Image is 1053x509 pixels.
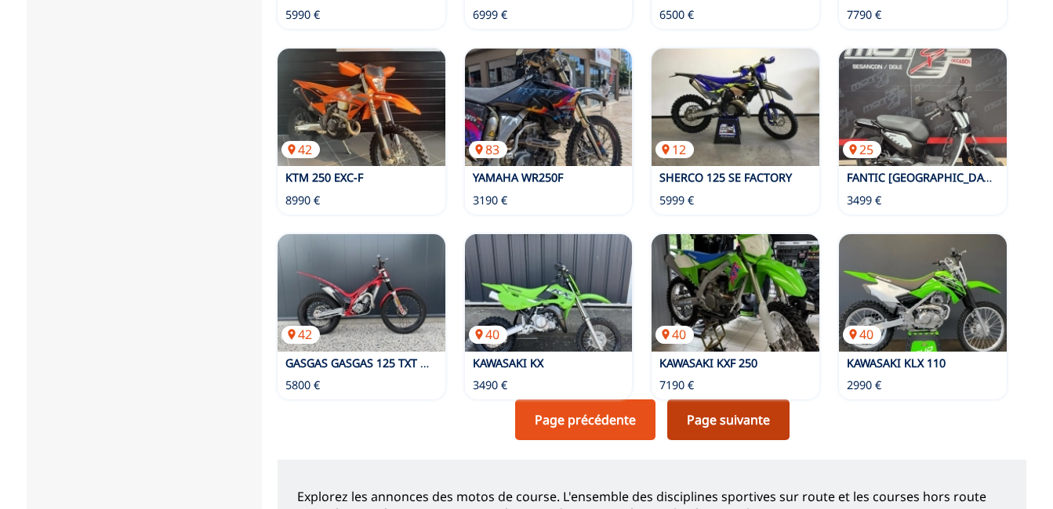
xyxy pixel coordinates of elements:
[469,141,507,158] p: 83
[465,49,633,166] a: YAMAHA WR250F83
[839,49,1007,166] img: FANTIC ISSIMO CITY
[281,326,320,343] p: 42
[465,234,633,352] img: KAWASAKI KX
[667,399,790,440] a: Page suivante
[659,356,757,370] a: KAWASAKI KXF 250
[278,234,445,352] a: GASGAS GASGAS 125 TXT RACING 202342
[659,7,694,23] p: 6500 €
[278,49,445,166] a: KTM 250 EXC-F42
[847,377,881,393] p: 2990 €
[285,7,320,23] p: 5990 €
[847,193,881,208] p: 3499 €
[515,399,655,440] a: Page précédente
[281,141,320,158] p: 42
[652,234,819,352] img: KAWASAKI KXF 250
[473,170,563,185] a: YAMAHA WR250F
[843,141,881,158] p: 25
[473,356,543,370] a: KAWASAKI KX
[473,193,507,208] p: 3190 €
[655,141,694,158] p: 12
[655,326,694,343] p: 40
[652,49,819,166] img: SHERCO 125 SE FACTORY
[473,377,507,393] p: 3490 €
[847,170,1000,185] a: FANTIC [GEOGRAPHIC_DATA]
[843,326,881,343] p: 40
[659,170,792,185] a: SHERCO 125 SE FACTORY
[839,234,1007,352] a: KAWASAKI KLX 11040
[469,326,507,343] p: 40
[652,49,819,166] a: SHERCO 125 SE FACTORY12
[285,170,363,185] a: KTM 250 EXC-F
[659,377,694,393] p: 7190 €
[285,377,320,393] p: 5800 €
[285,193,320,208] p: 8990 €
[278,49,445,166] img: KTM 250 EXC-F
[465,234,633,352] a: KAWASAKI KX40
[847,7,881,23] p: 7790 €
[847,356,946,370] a: KAWASAKI KLX 110
[285,356,490,370] a: GASGAS GASGAS 125 TXT RACING 2023
[278,234,445,352] img: GASGAS GASGAS 125 TXT RACING 2023
[473,7,507,23] p: 6999 €
[839,49,1007,166] a: FANTIC ISSIMO CITY25
[652,234,819,352] a: KAWASAKI KXF 25040
[659,193,694,208] p: 5999 €
[839,234,1007,352] img: KAWASAKI KLX 110
[465,49,633,166] img: YAMAHA WR250F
